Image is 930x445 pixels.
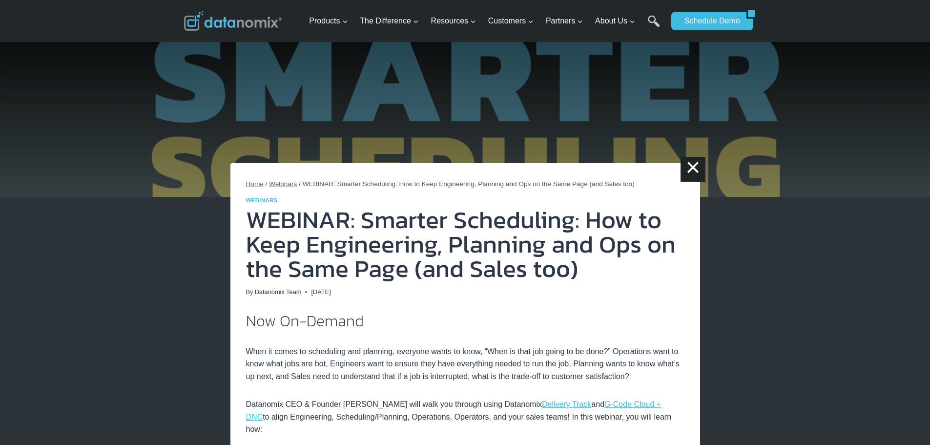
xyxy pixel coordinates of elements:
nav: Breadcrumbs [246,179,684,190]
a: × [681,157,705,182]
span: / [266,180,268,188]
h1: WEBINAR: Smarter Scheduling: How to Keep Engineering, Planning and Ops on the Same Page (and Sale... [246,208,684,281]
span: Customers [488,15,534,27]
span: The Difference [360,15,419,27]
img: Datanomix [184,11,282,31]
time: [DATE] [311,287,331,297]
a: Home [246,180,264,188]
a: Schedule Demo [671,12,746,30]
a: Search [648,15,660,37]
h2: Now On-Demand [246,313,684,329]
span: About Us [595,15,635,27]
p: When it comes to scheduling and planning, everyone wants to know, “When is that job going to be d... [246,345,684,383]
a: Delivery Track [542,400,591,408]
span: By [246,287,253,297]
nav: Primary Navigation [305,5,666,37]
a: Datanomix Team [255,288,302,296]
span: Products [309,15,348,27]
span: Resources [431,15,476,27]
span: Partners [546,15,583,27]
a: Webinars [269,180,297,188]
a: Webinars [246,197,278,203]
span: WEBINAR: Smarter Scheduling: How to Keep Engineering, Planning and Ops on the Same Page (and Sale... [303,180,635,188]
p: Datanomix CEO & Founder [PERSON_NAME] will walk you through using Datanomix and to align Engineer... [246,398,684,436]
a: G-Code Cloud + DNC [246,400,661,421]
span: / [299,180,301,188]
